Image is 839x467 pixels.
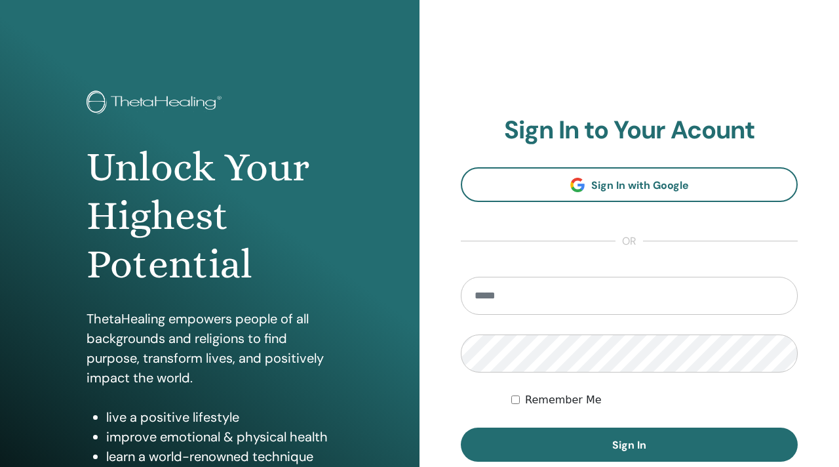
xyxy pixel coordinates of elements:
p: ThetaHealing empowers people of all backgrounds and religions to find purpose, transform lives, a... [87,309,334,388]
div: Keep me authenticated indefinitely or until I manually logout [511,392,798,408]
span: Sign In [612,438,646,452]
label: Remember Me [525,392,602,408]
span: or [615,233,643,249]
li: live a positive lifestyle [106,407,334,427]
a: Sign In with Google [461,167,798,202]
h2: Sign In to Your Acount [461,115,798,146]
button: Sign In [461,428,798,462]
span: Sign In with Google [591,178,689,192]
li: learn a world-renowned technique [106,447,334,466]
h1: Unlock Your Highest Potential [87,143,334,289]
li: improve emotional & physical health [106,427,334,447]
